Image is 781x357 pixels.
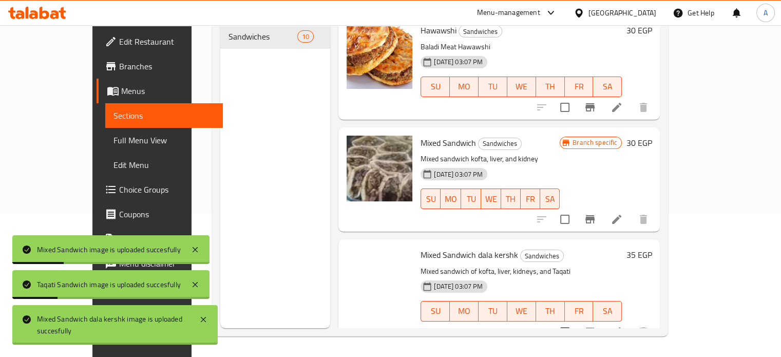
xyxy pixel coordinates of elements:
[631,95,656,120] button: delete
[97,177,223,202] a: Choice Groups
[479,301,507,322] button: TU
[459,25,502,37] div: Sandwiches
[97,29,223,54] a: Edit Restaurant
[485,192,497,206] span: WE
[97,300,223,325] a: Coverage Report
[540,79,561,94] span: TH
[597,304,618,318] span: SA
[450,301,479,322] button: MO
[465,192,477,206] span: TU
[507,301,536,322] button: WE
[544,192,556,206] span: SA
[626,23,652,37] h6: 30 EGP
[525,192,536,206] span: FR
[119,60,215,72] span: Branches
[511,79,532,94] span: WE
[454,304,474,318] span: MO
[578,207,602,232] button: Branch-specific-item
[228,30,297,43] span: Sandwiches
[501,189,521,209] button: TH
[119,233,215,245] span: Promotions
[536,77,565,97] button: TH
[113,109,215,122] span: Sections
[764,7,768,18] span: A
[441,189,461,209] button: MO
[478,138,522,150] div: Sandwiches
[421,301,450,322] button: SU
[511,304,532,318] span: WE
[430,281,487,291] span: [DATE] 03:07 PM
[37,279,181,290] div: Taqati Sandwich image is uploaded succesfully
[568,138,621,147] span: Branch specific
[578,95,602,120] button: Branch-specific-item
[425,192,436,206] span: SU
[477,7,540,19] div: Menu-management
[507,77,536,97] button: WE
[520,250,564,262] div: Sandwiches
[540,189,560,209] button: SA
[113,159,215,171] span: Edit Menu
[105,128,223,153] a: Full Menu View
[569,304,589,318] span: FR
[97,202,223,227] a: Coupons
[631,207,656,232] button: delete
[430,57,487,67] span: [DATE] 03:07 PM
[297,30,314,43] div: items
[454,79,474,94] span: MO
[119,257,215,270] span: Menu disclaimer
[445,192,457,206] span: MO
[479,138,521,149] span: Sandwiches
[119,35,215,48] span: Edit Restaurant
[421,77,450,97] button: SU
[421,189,441,209] button: SU
[565,301,594,322] button: FR
[421,41,622,53] p: Baladi Meat Hawawshi
[459,26,502,37] span: Sandwiches
[119,183,215,196] span: Choice Groups
[119,208,215,220] span: Coupons
[521,250,563,262] span: Sandwiches
[121,85,215,97] span: Menus
[481,189,501,209] button: WE
[220,24,330,49] div: Sandwiches10
[105,153,223,177] a: Edit Menu
[421,153,560,165] p: Mixed sandwich kofta, liver, and kidney
[298,32,313,42] span: 10
[105,103,223,128] a: Sections
[37,313,189,336] div: Mixed Sandwich dala kershk image is uploaded succesfully
[97,79,223,103] a: Menus
[505,192,517,206] span: TH
[461,189,481,209] button: TU
[425,79,446,94] span: SU
[37,244,181,255] div: Mixed Sandwich image is uploaded succesfully
[421,247,518,262] span: Mixed Sandwich dala kershk
[347,23,412,89] img: Hawawshi
[554,97,576,118] span: Select to update
[540,304,561,318] span: TH
[593,77,622,97] button: SA
[611,326,623,338] a: Edit menu item
[588,7,656,18] div: [GEOGRAPHIC_DATA]
[611,101,623,114] a: Edit menu item
[113,134,215,146] span: Full Menu View
[220,20,330,53] nav: Menu sections
[569,79,589,94] span: FR
[347,136,412,201] img: Mixed Sandwich
[479,77,507,97] button: TU
[631,320,656,344] button: delete
[421,135,476,151] span: Mixed Sandwich
[425,304,446,318] span: SU
[97,54,223,79] a: Branches
[593,301,622,322] button: SA
[430,170,487,179] span: [DATE] 03:07 PM
[421,23,456,38] span: Hawawshi
[97,227,223,251] a: Promotions
[597,79,618,94] span: SA
[421,265,622,278] p: Mixed sandwich of kofta, liver, kidneys, and Taqati
[611,213,623,226] a: Edit menu item
[554,209,576,230] span: Select to update
[565,77,594,97] button: FR
[521,189,540,209] button: FR
[483,304,503,318] span: TU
